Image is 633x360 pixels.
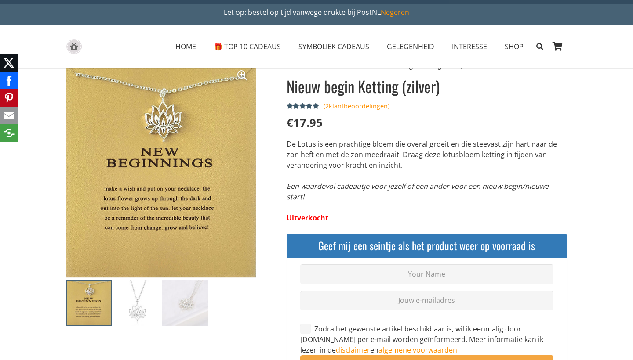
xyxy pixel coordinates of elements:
[294,238,560,253] h4: Geef mij een seintje als het product weer op voorraad is
[300,324,543,355] label: Zodra het gewenste artikel beschikbaar is, wil ik eenmalig door [DOMAIN_NAME] per e-mail worden g...
[287,212,567,223] p: Uitverkocht
[300,291,553,310] input: Jouw e-mailadres
[175,42,196,51] span: HOME
[287,76,567,97] h1: Nieuw begin Ketting (zilver)
[336,345,370,355] a: disclaimer
[66,280,112,326] img: Nieuw begin ketting lotusbloem op wenskaartje met speciale betekenis voor kracht geluk en een nie...
[290,36,378,58] a: SYMBOLIEK CADEAUSSYMBOLIEK CADEAUS Menu
[300,324,311,334] input: Zodra het gewenste artikel beschikbaar is, wil ik eenmalig door [DOMAIN_NAME] per e-mail worden g...
[452,42,487,51] span: INTERESSE
[162,280,208,326] img: Nieuw begin Ketting (zilver) - Afbeelding 3
[378,345,457,355] a: algemene voorwaarden
[532,36,548,58] a: Zoeken
[287,139,567,170] p: De Lotus is een prachtige bloem die overal groeit en die steevast zijn hart naar de zon heft en m...
[114,280,160,326] img: Nieuw begin ketting nieuwe start cadeau geluk sterkte wensen zilveren ketting op wenskaartje
[287,115,293,130] span: €
[324,102,389,111] a: (2klantbeoordelingen)
[205,36,290,58] a: 🎁 TOP 10 CADEAUS🎁 TOP 10 CADEAUS Menu
[287,181,549,202] em: Een waardevol cadeautje voor jezelf of een ander voor een nieuw begin/nieuwe start!
[443,36,496,58] a: INTERESSEINTERESSE Menu
[505,42,524,51] span: SHOP
[287,115,323,130] bdi: 17.95
[298,42,369,51] span: SYMBOLIEK CADEAUS
[66,39,82,54] a: gift-box-icon-grey-inspirerendwinkelen
[387,42,434,51] span: GELEGENHEID
[300,264,553,284] input: Your Name
[287,103,320,110] span: Gewaardeerd op 5 gebaseerd op klantbeoordelingen
[496,36,532,58] a: SHOPSHOP Menu
[214,42,281,51] span: 🎁 TOP 10 CADEAUS
[228,61,256,90] a: Afbeeldinggalerij in volledig scherm bekijken
[548,25,567,68] a: Winkelwagen
[378,36,443,58] a: GELEGENHEIDGELEGENHEID Menu
[381,7,409,17] a: Negeren
[325,102,329,110] span: 2
[167,36,205,58] a: HOMEHOME Menu
[287,103,320,110] div: Gewaardeerd 5.00 uit 5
